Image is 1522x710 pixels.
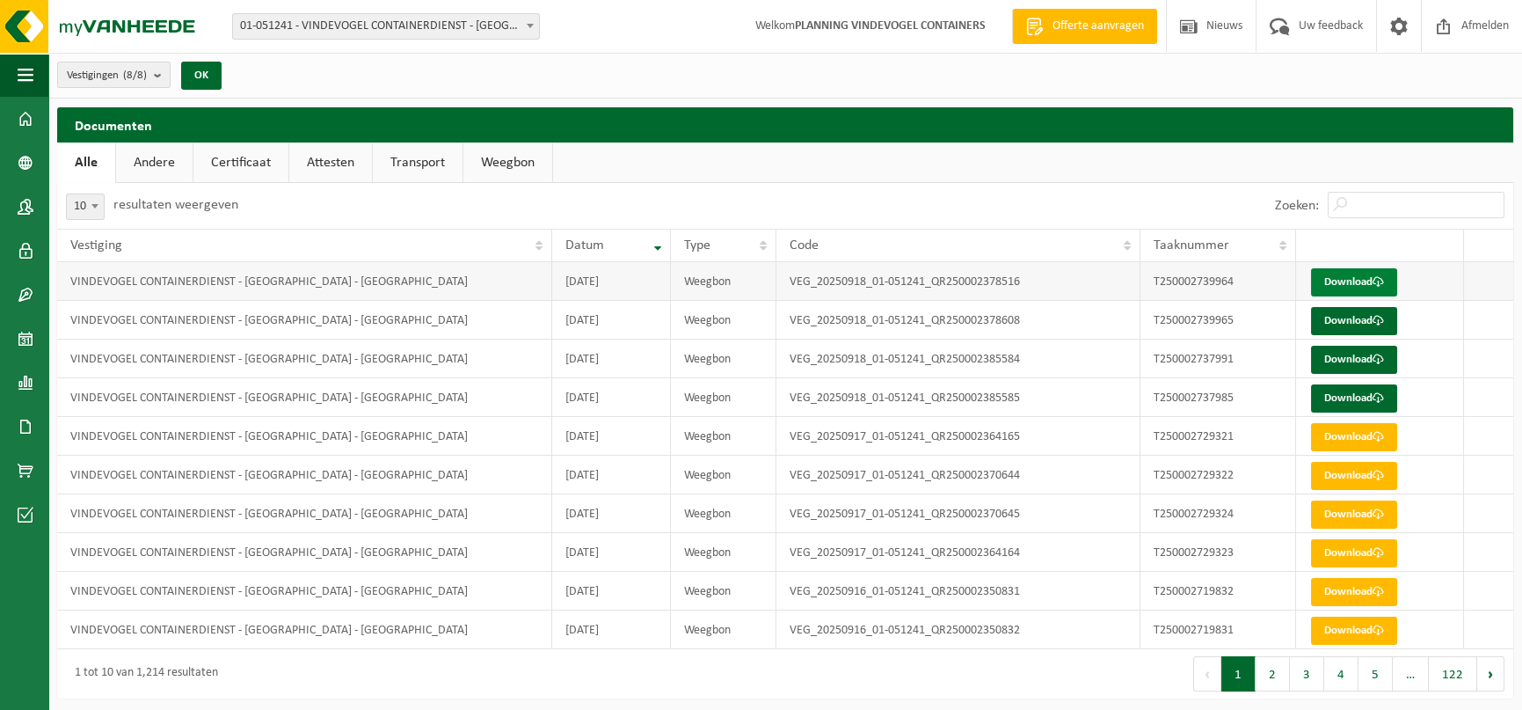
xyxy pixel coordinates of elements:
[116,143,193,183] a: Andere
[776,494,1140,533] td: VEG_20250917_01-051241_QR250002370645
[671,301,776,340] td: Weegbon
[671,456,776,494] td: Weegbon
[66,658,218,690] div: 1 tot 10 van 1,214 resultaten
[57,262,552,301] td: VINDEVOGEL CONTAINERDIENST - [GEOGRAPHIC_DATA] - [GEOGRAPHIC_DATA]
[776,572,1140,611] td: VEG_20250916_01-051241_QR250002350831
[57,301,552,340] td: VINDEVOGEL CONTAINERDIENST - [GEOGRAPHIC_DATA] - [GEOGRAPHIC_DATA]
[671,494,776,533] td: Weegbon
[552,494,671,533] td: [DATE]
[1221,656,1256,692] button: 1
[671,417,776,456] td: Weegbon
[671,611,776,649] td: Weegbon
[1477,656,1504,692] button: Next
[67,194,104,219] span: 10
[123,70,147,81] count: (8/8)
[181,62,222,90] button: OK
[776,611,1140,649] td: VEG_20250916_01-051241_QR250002350832
[193,143,288,183] a: Certificaat
[1311,307,1397,335] a: Download
[776,378,1140,417] td: VEG_20250918_01-051241_QR250002385585
[1012,9,1157,44] a: Offerte aanvragen
[552,417,671,456] td: [DATE]
[57,378,552,417] td: VINDEVOGEL CONTAINERDIENST - [GEOGRAPHIC_DATA] - [GEOGRAPHIC_DATA]
[776,417,1140,456] td: VEG_20250917_01-051241_QR250002364165
[1140,456,1296,494] td: T250002729322
[1140,301,1296,340] td: T250002739965
[552,378,671,417] td: [DATE]
[1311,384,1397,413] a: Download
[552,456,671,494] td: [DATE]
[795,19,986,33] strong: PLANNING VINDEVOGEL CONTAINERS
[233,14,539,39] span: 01-051241 - VINDEVOGEL CONTAINERDIENST - OUDENAARDE - OUDENAARDE
[552,301,671,340] td: [DATE]
[1311,578,1397,606] a: Download
[57,340,552,378] td: VINDEVOGEL CONTAINERDIENST - [GEOGRAPHIC_DATA] - [GEOGRAPHIC_DATA]
[57,456,552,494] td: VINDEVOGEL CONTAINERDIENST - [GEOGRAPHIC_DATA] - [GEOGRAPHIC_DATA]
[57,611,552,649] td: VINDEVOGEL CONTAINERDIENST - [GEOGRAPHIC_DATA] - [GEOGRAPHIC_DATA]
[70,238,122,253] span: Vestiging
[776,262,1140,301] td: VEG_20250918_01-051241_QR250002378516
[1154,238,1229,253] span: Taaknummer
[1311,462,1397,490] a: Download
[552,611,671,649] td: [DATE]
[552,340,671,378] td: [DATE]
[671,262,776,301] td: Weegbon
[1140,533,1296,572] td: T250002729323
[1256,656,1290,692] button: 2
[684,238,710,253] span: Type
[373,143,462,183] a: Transport
[1140,262,1296,301] td: T250002739964
[57,143,115,183] a: Alle
[552,262,671,301] td: [DATE]
[776,340,1140,378] td: VEG_20250918_01-051241_QR250002385584
[776,456,1140,494] td: VEG_20250917_01-051241_QR250002370644
[1311,423,1397,451] a: Download
[1324,656,1358,692] button: 4
[1140,494,1296,533] td: T250002729324
[552,572,671,611] td: [DATE]
[67,62,147,89] span: Vestigingen
[790,238,819,253] span: Code
[671,533,776,572] td: Weegbon
[776,533,1140,572] td: VEG_20250917_01-051241_QR250002364164
[57,533,552,572] td: VINDEVOGEL CONTAINERDIENST - [GEOGRAPHIC_DATA] - [GEOGRAPHIC_DATA]
[1140,417,1296,456] td: T250002729321
[1429,656,1477,692] button: 122
[671,340,776,378] td: Weegbon
[1311,617,1397,645] a: Download
[671,378,776,417] td: Weegbon
[776,301,1140,340] td: VEG_20250918_01-051241_QR250002378608
[1193,656,1221,692] button: Previous
[1311,539,1397,567] a: Download
[1311,501,1397,529] a: Download
[552,533,671,572] td: [DATE]
[1140,611,1296,649] td: T250002719831
[57,62,171,88] button: Vestigingen(8/8)
[113,198,238,212] label: resultaten weergeven
[1311,268,1397,296] a: Download
[1140,378,1296,417] td: T250002737985
[1048,18,1148,35] span: Offerte aanvragen
[1290,656,1324,692] button: 3
[289,143,372,183] a: Attesten
[565,238,604,253] span: Datum
[1140,572,1296,611] td: T250002719832
[232,13,540,40] span: 01-051241 - VINDEVOGEL CONTAINERDIENST - OUDENAARDE - OUDENAARDE
[57,417,552,456] td: VINDEVOGEL CONTAINERDIENST - [GEOGRAPHIC_DATA] - [GEOGRAPHIC_DATA]
[66,194,105,220] span: 10
[671,572,776,611] td: Weegbon
[1275,199,1319,213] label: Zoeken:
[1358,656,1393,692] button: 5
[1140,340,1296,378] td: T250002737991
[57,107,1513,142] h2: Documenten
[463,143,552,183] a: Weegbon
[57,494,552,533] td: VINDEVOGEL CONTAINERDIENST - [GEOGRAPHIC_DATA] - [GEOGRAPHIC_DATA]
[1393,656,1429,692] span: …
[57,572,552,611] td: VINDEVOGEL CONTAINERDIENST - [GEOGRAPHIC_DATA] - [GEOGRAPHIC_DATA]
[1311,346,1397,374] a: Download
